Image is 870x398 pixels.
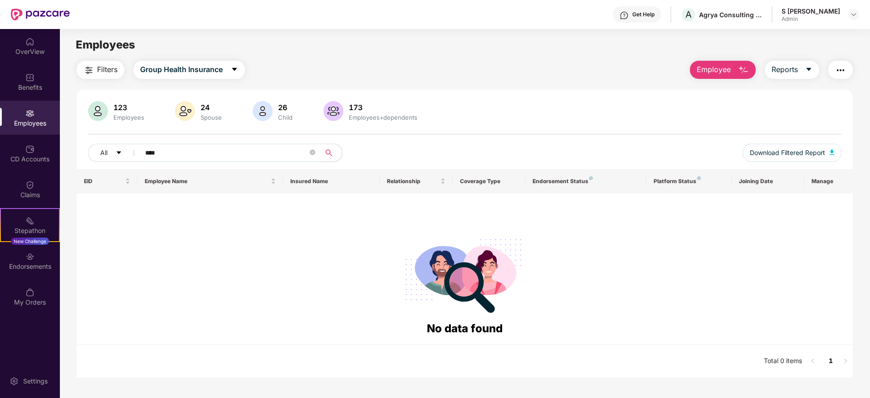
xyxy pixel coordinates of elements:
img: svg+xml;base64,PHN2ZyB4bWxucz0iaHR0cDovL3d3dy53My5vcmcvMjAwMC9zdmciIHhtbG5zOnhsaW5rPSJodHRwOi8vd3... [738,65,749,76]
img: svg+xml;base64,PHN2ZyB4bWxucz0iaHR0cDovL3d3dy53My5vcmcvMjAwMC9zdmciIHhtbG5zOnhsaW5rPSJodHRwOi8vd3... [253,101,273,121]
button: Employee [690,61,756,79]
img: svg+xml;base64,PHN2ZyBpZD0iRW5kb3JzZW1lbnRzIiB4bWxucz0iaHR0cDovL3d3dy53My5vcmcvMjAwMC9zdmciIHdpZH... [25,252,34,261]
div: Platform Status [654,178,724,185]
th: Employee Name [137,169,283,194]
span: Download Filtered Report [750,148,825,158]
img: svg+xml;base64,PHN2ZyB4bWxucz0iaHR0cDovL3d3dy53My5vcmcvMjAwMC9zdmciIHdpZHRoPSIyNCIgaGVpZ2h0PSIyNC... [835,65,846,76]
div: 24 [199,103,224,112]
th: Joining Date [732,169,804,194]
li: Next Page [838,354,853,369]
th: Relationship [380,169,452,194]
button: Download Filtered Report [743,144,841,162]
button: left [806,354,820,369]
img: svg+xml;base64,PHN2ZyBpZD0iQ0RfQWNjb3VudHMiIGRhdGEtbmFtZT0iQ0QgQWNjb3VudHMiIHhtbG5zPSJodHRwOi8vd3... [25,145,34,154]
img: svg+xml;base64,PHN2ZyBpZD0iU2V0dGluZy0yMHgyMCIgeG1sbnM9Imh0dHA6Ly93d3cudzMub3JnLzIwMDAvc3ZnIiB3aW... [10,377,19,386]
img: svg+xml;base64,PHN2ZyB4bWxucz0iaHR0cDovL3d3dy53My5vcmcvMjAwMC9zdmciIHhtbG5zOnhsaW5rPSJodHRwOi8vd3... [830,150,834,155]
img: svg+xml;base64,PHN2ZyBpZD0iTXlfT3JkZXJzIiBkYXRhLW5hbWU9Ik15IE9yZGVycyIgeG1sbnM9Imh0dHA6Ly93d3cudz... [25,288,34,297]
span: close-circle [310,150,315,155]
span: No data found [427,322,503,335]
span: Employee Name [145,178,269,185]
span: All [100,148,108,158]
div: Employees [112,114,146,121]
button: Reportscaret-down [765,61,819,79]
button: search [320,144,342,162]
div: Settings [20,377,50,386]
div: New Challenge [11,238,49,245]
li: Previous Page [806,354,820,369]
span: caret-down [805,66,812,74]
div: Endorsement Status [533,178,639,185]
img: svg+xml;base64,PHN2ZyBpZD0iRHJvcGRvd24tMzJ4MzIiIHhtbG5zPSJodHRwOi8vd3d3LnczLm9yZy8yMDAwL3N2ZyIgd2... [850,11,857,18]
img: svg+xml;base64,PHN2ZyB4bWxucz0iaHR0cDovL3d3dy53My5vcmcvMjAwMC9zdmciIHdpZHRoPSIyMSIgaGVpZ2h0PSIyMC... [25,216,34,225]
img: svg+xml;base64,PHN2ZyBpZD0iQmVuZWZpdHMiIHhtbG5zPSJodHRwOi8vd3d3LnczLm9yZy8yMDAwL3N2ZyIgd2lkdGg9Ij... [25,73,34,82]
span: caret-down [231,66,238,74]
th: Manage [804,169,853,194]
div: 26 [276,103,294,112]
img: svg+xml;base64,PHN2ZyB4bWxucz0iaHR0cDovL3d3dy53My5vcmcvMjAwMC9zdmciIHdpZHRoPSIyNCIgaGVpZ2h0PSIyNC... [83,65,94,76]
img: svg+xml;base64,PHN2ZyBpZD0iSG9tZSIgeG1sbnM9Imh0dHA6Ly93d3cudzMub3JnLzIwMDAvc3ZnIiB3aWR0aD0iMjAiIG... [25,37,34,46]
img: svg+xml;base64,PHN2ZyBpZD0iQ2xhaW0iIHhtbG5zPSJodHRwOi8vd3d3LnczLm9yZy8yMDAwL3N2ZyIgd2lkdGg9IjIwIi... [25,180,34,189]
div: Stepathon [1,226,59,235]
th: EID [77,169,137,194]
span: EID [84,178,123,185]
div: 173 [347,103,419,112]
img: svg+xml;base64,PHN2ZyB4bWxucz0iaHR0cDovL3d3dy53My5vcmcvMjAwMC9zdmciIHhtbG5zOnhsaW5rPSJodHRwOi8vd3... [175,101,195,121]
div: Child [276,114,294,121]
div: Get Help [632,11,655,18]
li: Total 0 items [764,354,802,369]
span: Employees [76,38,135,51]
button: Filters [77,61,124,79]
img: New Pazcare Logo [11,9,70,20]
span: close-circle [310,149,315,157]
span: A [685,9,692,20]
img: svg+xml;base64,PHN2ZyBpZD0iRW1wbG95ZWVzIiB4bWxucz0iaHR0cDovL3d3dy53My5vcmcvMjAwMC9zdmciIHdpZHRoPS... [25,109,34,118]
div: Spouse [199,114,224,121]
span: search [320,149,337,156]
span: caret-down [116,150,122,157]
span: right [843,358,848,364]
a: 1 [824,354,838,368]
div: Admin [782,15,840,23]
img: svg+xml;base64,PHN2ZyB4bWxucz0iaHR0cDovL3d3dy53My5vcmcvMjAwMC9zdmciIHdpZHRoPSI4IiBoZWlnaHQ9IjgiIH... [589,176,593,180]
li: 1 [824,354,838,369]
img: svg+xml;base64,PHN2ZyBpZD0iSGVscC0zMngzMiIgeG1sbnM9Imh0dHA6Ly93d3cudzMub3JnLzIwMDAvc3ZnIiB3aWR0aD... [620,11,629,20]
img: svg+xml;base64,PHN2ZyB4bWxucz0iaHR0cDovL3d3dy53My5vcmcvMjAwMC9zdmciIHdpZHRoPSIyODgiIGhlaWdodD0iMj... [399,228,530,320]
img: svg+xml;base64,PHN2ZyB4bWxucz0iaHR0cDovL3d3dy53My5vcmcvMjAwMC9zdmciIHdpZHRoPSI4IiBoZWlnaHQ9IjgiIH... [697,176,701,180]
span: Group Health Insurance [140,64,223,75]
img: svg+xml;base64,PHN2ZyB4bWxucz0iaHR0cDovL3d3dy53My5vcmcvMjAwMC9zdmciIHhtbG5zOnhsaW5rPSJodHRwOi8vd3... [88,101,108,121]
span: Relationship [387,178,438,185]
span: left [810,358,816,364]
th: Coverage Type [453,169,525,194]
span: Employee [697,64,731,75]
button: Group Health Insurancecaret-down [133,61,245,79]
div: 123 [112,103,146,112]
div: Employees+dependents [347,114,419,121]
button: Allcaret-down [88,144,143,162]
span: Reports [772,64,798,75]
button: right [838,354,853,369]
img: svg+xml;base64,PHN2ZyB4bWxucz0iaHR0cDovL3d3dy53My5vcmcvMjAwMC9zdmciIHhtbG5zOnhsaW5rPSJodHRwOi8vd3... [323,101,343,121]
div: Agrya Consulting Private Limited [699,10,762,19]
div: S [PERSON_NAME] [782,7,840,15]
span: Filters [97,64,117,75]
th: Insured Name [283,169,380,194]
